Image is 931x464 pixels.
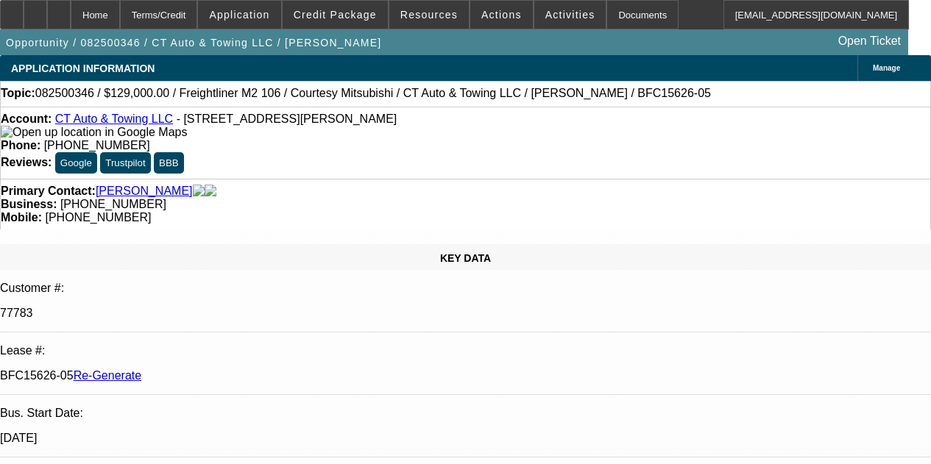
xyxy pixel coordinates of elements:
button: Trustpilot [100,152,150,174]
span: Manage [873,64,900,72]
span: Opportunity / 082500346 / CT Auto & Towing LLC / [PERSON_NAME] [6,37,381,49]
button: Application [198,1,280,29]
strong: Reviews: [1,156,52,168]
span: Activities [545,9,595,21]
a: CT Auto & Towing LLC [55,113,173,125]
span: [PHONE_NUMBER] [44,139,150,151]
button: Activities [534,1,606,29]
strong: Account: [1,113,52,125]
img: Open up location in Google Maps [1,126,187,139]
strong: Primary Contact: [1,185,96,198]
span: - [STREET_ADDRESS][PERSON_NAME] [177,113,397,125]
strong: Mobile: [1,211,42,224]
span: Application [209,9,269,21]
span: Resources [400,9,458,21]
button: Resources [389,1,469,29]
span: Actions [481,9,522,21]
img: facebook-icon.png [193,185,205,198]
strong: Phone: [1,139,40,151]
a: Open Ticket [832,29,907,54]
span: [PHONE_NUMBER] [60,198,166,210]
button: BBB [154,152,184,174]
span: KEY DATA [440,252,491,264]
a: [PERSON_NAME] [96,185,193,198]
img: linkedin-icon.png [205,185,216,198]
strong: Business: [1,198,57,210]
a: View Google Maps [1,126,187,138]
span: Credit Package [294,9,377,21]
button: Google [55,152,97,174]
strong: Topic: [1,87,35,100]
a: Re-Generate [74,369,142,382]
span: [PHONE_NUMBER] [45,211,151,224]
span: APPLICATION INFORMATION [11,63,155,74]
button: Actions [470,1,533,29]
button: Credit Package [283,1,388,29]
span: 082500346 / $129,000.00 / Freightliner M2 106 / Courtesy Mitsubishi / CT Auto & Towing LLC / [PER... [35,87,711,100]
